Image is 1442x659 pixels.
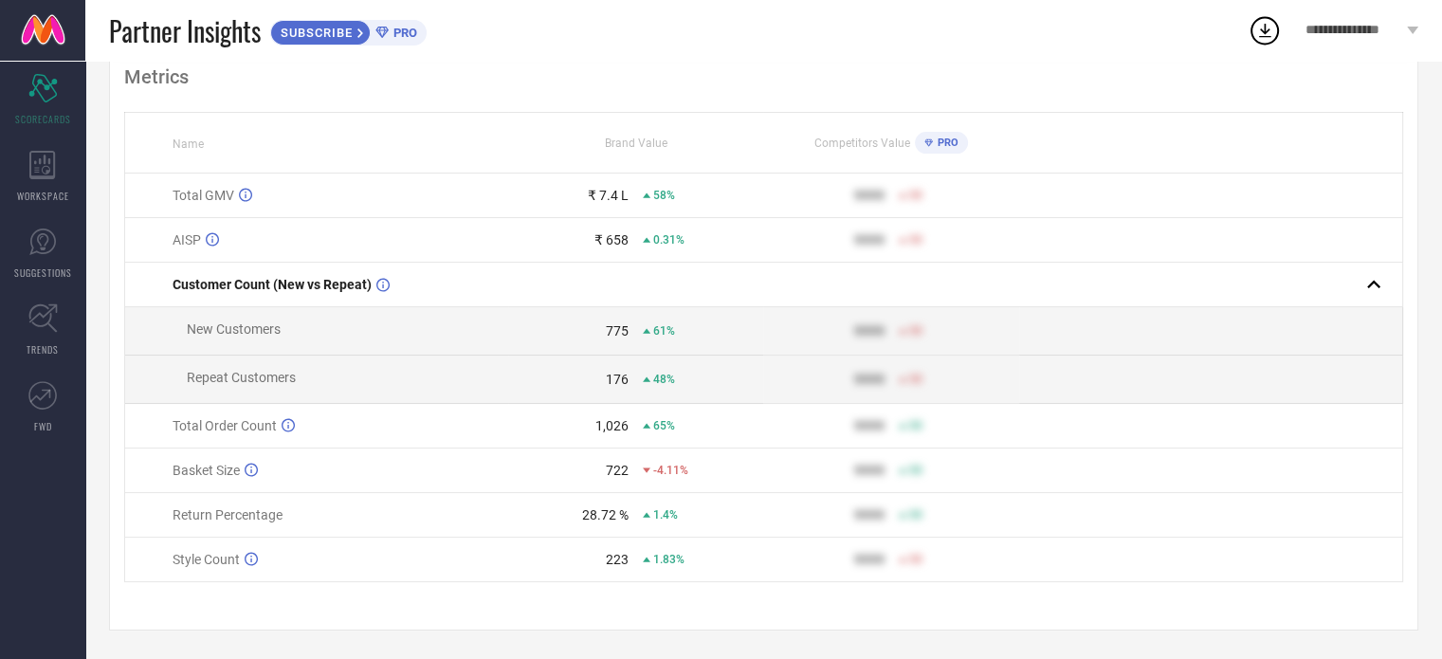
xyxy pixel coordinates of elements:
[854,463,885,478] div: 9999
[173,507,283,522] span: Return Percentage
[854,418,885,433] div: 9999
[173,418,277,433] span: Total Order Count
[653,419,675,432] span: 65%
[595,418,629,433] div: 1,026
[606,463,629,478] div: 722
[854,188,885,203] div: 9999
[909,233,922,247] span: 50
[389,26,417,40] span: PRO
[909,324,922,338] span: 50
[606,552,629,567] div: 223
[605,137,667,150] span: Brand Value
[653,189,675,202] span: 58%
[909,373,922,386] span: 50
[854,552,885,567] div: 9999
[854,372,885,387] div: 9999
[854,232,885,247] div: 9999
[606,323,629,339] div: 775
[15,112,71,126] span: SCORECARDS
[582,507,629,522] div: 28.72 %
[173,137,204,151] span: Name
[909,189,922,202] span: 50
[653,233,684,247] span: 0.31%
[594,232,629,247] div: ₹ 658
[270,15,427,46] a: SUBSCRIBEPRO
[653,373,675,386] span: 48%
[909,419,922,432] span: 50
[814,137,910,150] span: Competitors Value
[271,26,357,40] span: SUBSCRIBE
[124,65,1403,88] div: Metrics
[653,324,675,338] span: 61%
[909,464,922,477] span: 50
[34,419,52,433] span: FWD
[187,321,281,337] span: New Customers
[109,11,261,50] span: Partner Insights
[588,188,629,203] div: ₹ 7.4 L
[1248,13,1282,47] div: Open download list
[14,265,72,280] span: SUGGESTIONS
[653,553,684,566] span: 1.83%
[173,232,201,247] span: AISP
[653,508,678,522] span: 1.4%
[17,189,69,203] span: WORKSPACE
[909,508,922,522] span: 50
[173,463,240,478] span: Basket Size
[854,323,885,339] div: 9999
[909,553,922,566] span: 50
[27,342,59,357] span: TRENDS
[187,370,296,385] span: Repeat Customers
[173,552,240,567] span: Style Count
[606,372,629,387] div: 176
[933,137,958,149] span: PRO
[854,507,885,522] div: 9999
[653,464,688,477] span: -4.11%
[173,277,372,292] span: Customer Count (New vs Repeat)
[173,188,234,203] span: Total GMV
